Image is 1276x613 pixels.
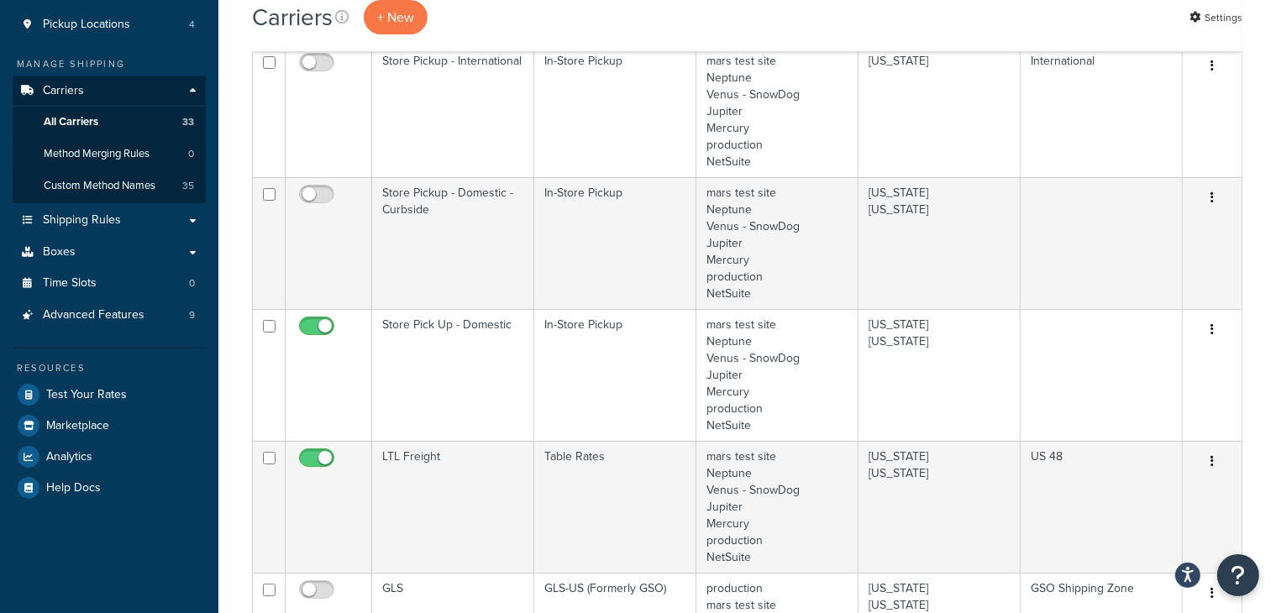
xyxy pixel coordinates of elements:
td: [US_STATE] [859,45,1021,177]
td: mars test site Neptune Venus - SnowDog Jupiter Mercury production NetSuite [696,45,859,177]
td: mars test site Neptune Venus - SnowDog Jupiter Mercury production NetSuite [696,177,859,309]
span: Test Your Rates [46,388,127,402]
a: Analytics [13,442,206,472]
li: Time Slots [13,268,206,299]
li: Pickup Locations [13,9,206,40]
td: mars test site Neptune Venus - SnowDog Jupiter Mercury production NetSuite [696,309,859,441]
a: Shipping Rules [13,205,206,236]
li: Advanced Features [13,300,206,331]
a: Carriers [13,76,206,107]
span: Method Merging Rules [44,147,150,161]
li: All Carriers [13,107,206,138]
span: 0 [189,276,195,291]
td: International [1021,45,1183,177]
span: 33 [182,115,194,129]
span: 4 [189,18,195,32]
a: Advanced Features 9 [13,300,206,331]
td: LTL Freight [372,441,534,573]
a: Method Merging Rules 0 [13,139,206,170]
li: Carriers [13,76,206,203]
a: Time Slots 0 [13,268,206,299]
td: Store Pickup - International [372,45,534,177]
a: Custom Method Names 35 [13,170,206,202]
a: Settings [1189,6,1242,29]
span: Help Docs [46,481,101,495]
td: [US_STATE] [US_STATE] [859,441,1021,573]
td: Store Pick Up - Domestic [372,309,534,441]
td: In-Store Pickup [534,45,696,177]
span: Boxes [43,245,76,259]
li: Method Merging Rules [13,139,206,170]
td: Store Pickup - Domestic - Curbside [372,177,534,309]
span: All Carriers [44,115,98,129]
span: Advanced Features [43,308,144,322]
span: Pickup Locations [43,18,130,32]
span: Shipping Rules [43,213,121,228]
span: Analytics [46,450,92,464]
a: Boxes [13,237,206,268]
span: Time Slots [43,276,97,291]
h1: Carriers [252,1,333,34]
td: mars test site Neptune Venus - SnowDog Jupiter Mercury production NetSuite [696,441,859,573]
td: US 48 [1021,441,1183,573]
span: 0 [188,147,194,161]
a: Pickup Locations 4 [13,9,206,40]
a: All Carriers 33 [13,107,206,138]
td: [US_STATE] [US_STATE] [859,177,1021,309]
span: 9 [189,308,195,322]
div: Manage Shipping [13,57,206,71]
button: Open Resource Center [1217,554,1259,596]
td: Table Rates [534,441,696,573]
td: In-Store Pickup [534,309,696,441]
div: Resources [13,361,206,375]
span: Marketplace [46,419,109,433]
a: Test Your Rates [13,380,206,410]
td: [US_STATE] [US_STATE] [859,309,1021,441]
span: Carriers [43,84,84,98]
a: Help Docs [13,473,206,503]
span: 35 [182,179,194,193]
span: Custom Method Names [44,179,155,193]
td: In-Store Pickup [534,177,696,309]
a: Marketplace [13,411,206,441]
li: Custom Method Names [13,170,206,202]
